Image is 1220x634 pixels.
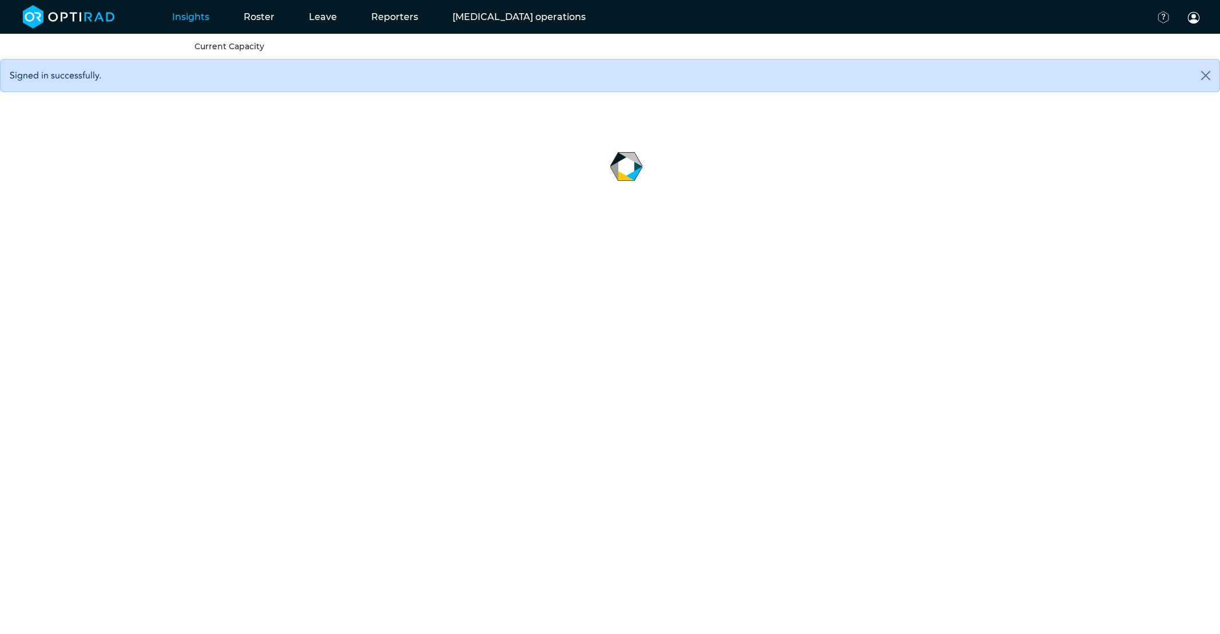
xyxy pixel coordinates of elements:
a: Current Capacity [194,41,264,51]
img: brand-opti-rad-logos-blue-and-white-d2f68631ba2948856bd03f2d395fb146ddc8fb01b4b6e9315ea85fa773367... [23,5,115,29]
button: Close [1192,60,1219,92]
